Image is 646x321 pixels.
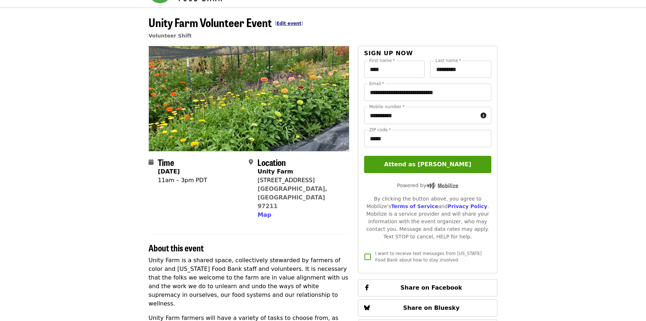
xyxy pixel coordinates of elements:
[435,58,461,63] label: Last name
[275,21,303,26] span: [ ]
[403,304,460,311] span: Share on Bluesky
[375,251,482,263] span: I want to receive text messages from [US_STATE] Food Bank about how to stay involved.
[257,211,271,219] button: Map
[358,299,497,317] button: Share on Bluesky
[369,105,404,109] label: Mobile number
[364,156,491,173] button: Attend as [PERSON_NAME]
[364,130,491,147] input: ZIP code
[149,256,349,308] p: Unity Farm is a shared space, collectively stewarded by farmers of color and [US_STATE] Food Bank...
[149,241,204,254] span: About this event
[257,156,286,168] span: Location
[257,168,293,175] strong: Unity Farm
[481,112,486,119] i: circle-info icon
[369,128,391,132] label: ZIP code
[364,84,491,101] input: Email
[276,21,301,26] a: Edit event
[369,82,384,86] label: Email
[430,61,491,78] input: Last name
[257,185,327,210] a: [GEOGRAPHIC_DATA], [GEOGRAPHIC_DATA] 97211
[426,183,458,189] img: Powered by Mobilize
[158,168,180,175] strong: [DATE]
[158,176,207,185] div: 11am – 3pm PDT
[149,14,303,31] span: Unity Farm Volunteer Event
[158,156,174,168] span: Time
[358,279,497,296] button: Share on Facebook
[364,195,491,241] div: By clicking the button above, you agree to Mobilize's and . Mobilize is a service provider and wi...
[364,50,413,57] span: Sign up now
[391,203,438,209] a: Terms of Service
[364,107,478,124] input: Mobile number
[364,61,425,78] input: First name
[401,284,462,291] span: Share on Facebook
[448,203,487,209] a: Privacy Policy
[257,176,343,185] div: [STREET_ADDRESS]
[149,159,154,166] i: calendar icon
[149,33,192,39] a: Volunteer Shift
[369,58,395,63] label: First name
[257,211,271,218] span: Map
[397,183,458,188] span: Powered by
[149,46,349,151] img: Unity Farm Volunteer Event organized by Oregon Food Bank
[249,159,253,166] i: map-marker-alt icon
